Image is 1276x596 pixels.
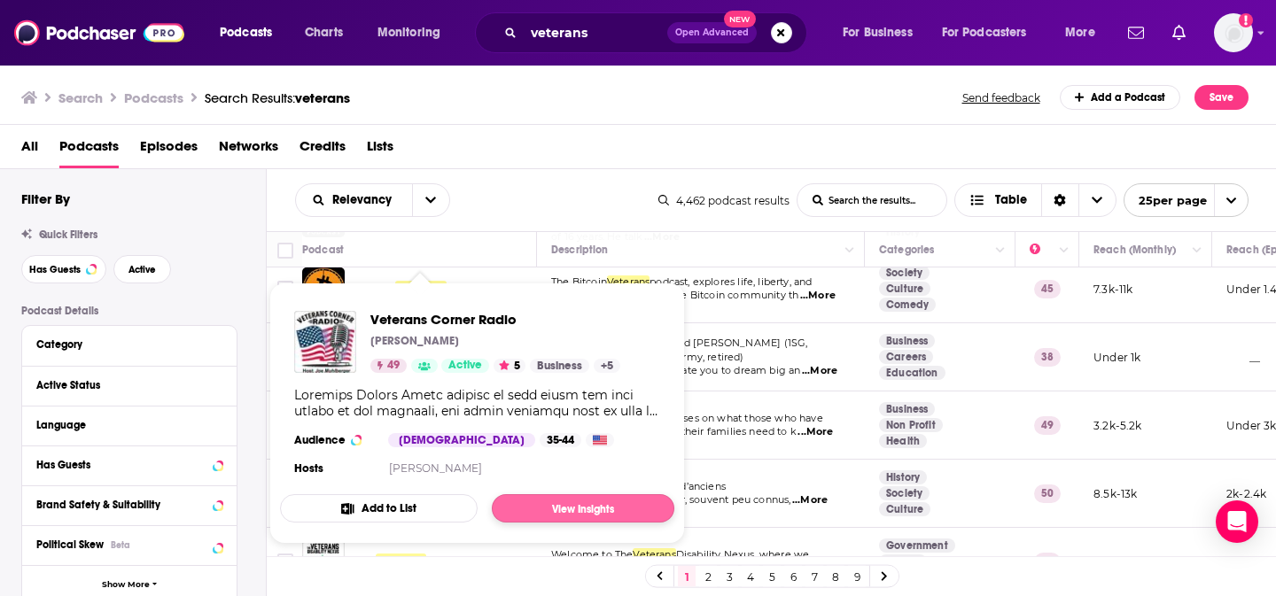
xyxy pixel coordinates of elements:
[954,183,1116,217] button: Choose View
[658,194,790,207] div: 4,462 podcast results
[724,11,756,27] span: New
[305,20,343,45] span: Charts
[524,19,667,47] input: Search podcasts, credits, & more...
[36,453,222,476] button: Has Guests
[763,566,781,587] a: 5
[1034,553,1061,570] p: 46
[1214,13,1253,52] button: Show profile menu
[879,239,934,260] div: Categories
[448,357,482,375] span: Active
[370,334,459,348] p: [PERSON_NAME]
[551,425,797,437] span: served in the military, and their families need to k
[295,183,450,217] h2: Choose List sort
[1124,187,1207,214] span: 25 per page
[1187,240,1208,261] button: Column Actions
[540,433,581,447] div: 35-44
[21,132,38,168] a: All
[1053,19,1117,47] button: open menu
[1214,13,1253,52] img: User Profile
[1093,486,1137,501] p: 8.5k-13k
[36,419,211,431] div: Language
[1121,18,1151,48] a: Show notifications dropdown
[59,132,119,168] a: Podcasts
[14,16,184,50] img: Podchaser - Follow, Share and Rate Podcasts
[370,359,407,373] a: 49
[140,132,198,168] span: Episodes
[29,265,81,275] span: Has Guests
[678,566,696,587] a: 1
[848,566,866,587] a: 9
[930,19,1053,47] button: open menu
[21,305,237,317] p: Podcast Details
[219,132,278,168] a: Networks
[1239,13,1253,27] svg: Add a profile image
[128,265,156,275] span: Active
[280,494,478,522] button: Add to List
[879,538,955,553] a: Government
[1093,554,1124,569] p: 3k-5k
[205,89,350,106] a: Search Results:veterans
[879,298,936,312] a: Comedy
[412,184,449,216] button: open menu
[995,194,1027,206] span: Table
[36,493,222,515] button: Brand Safety & Suitability
[205,89,350,106] div: Search Results:
[1034,280,1061,298] p: 45
[36,533,222,555] button: Political SkewBeta
[296,194,412,206] button: open menu
[441,359,489,373] a: Active
[294,387,660,419] div: Loremips Dolors Ametc adipisc el sedd eiusm tem inci utlabo et dol magnaali, eni admin veniamqu n...
[650,275,812,288] span: podcast, explores life, liberty, and
[990,240,1011,261] button: Column Actions
[802,364,837,378] span: ...More
[370,311,620,328] span: Veterans Corner Radio
[839,240,860,261] button: Column Actions
[792,493,828,507] span: ...More
[879,418,943,432] a: Non Profit
[1226,350,1260,365] p: __
[220,20,272,45] span: Podcasts
[1054,240,1075,261] button: Column Actions
[1034,348,1061,366] p: 38
[36,374,222,396] button: Active Status
[551,239,608,260] div: Description
[879,502,930,516] a: Culture
[1214,13,1253,52] span: Logged in as TABASCO
[1093,282,1132,297] p: 7.3k-11k
[879,366,945,380] a: Education
[879,554,927,569] a: Health
[957,90,1046,105] button: Send feedback
[827,566,844,587] a: 8
[367,132,393,168] span: Lists
[300,132,346,168] a: Credits
[1226,486,1266,501] p: 2k-2.4k
[387,357,400,375] span: 49
[302,239,344,260] div: Podcast
[332,194,398,206] span: Relevancy
[388,433,535,447] div: [DEMOGRAPHIC_DATA]
[784,566,802,587] a: 6
[492,494,674,522] a: View Insights
[1194,85,1249,110] button: Save
[102,580,150,590] span: Show More
[942,20,1027,45] span: For Podcasters
[800,289,836,303] span: ...More
[36,414,222,436] button: Language
[879,434,927,448] a: Health
[36,379,211,391] div: Active Status
[492,12,824,53] div: Search podcasts, credits, & more...
[302,267,345,310] img: Bitcoin Veterans
[720,566,738,587] a: 3
[830,19,935,47] button: open menu
[365,19,463,47] button: open menu
[294,311,356,373] img: Veterans Corner Radio
[36,333,222,355] button: Category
